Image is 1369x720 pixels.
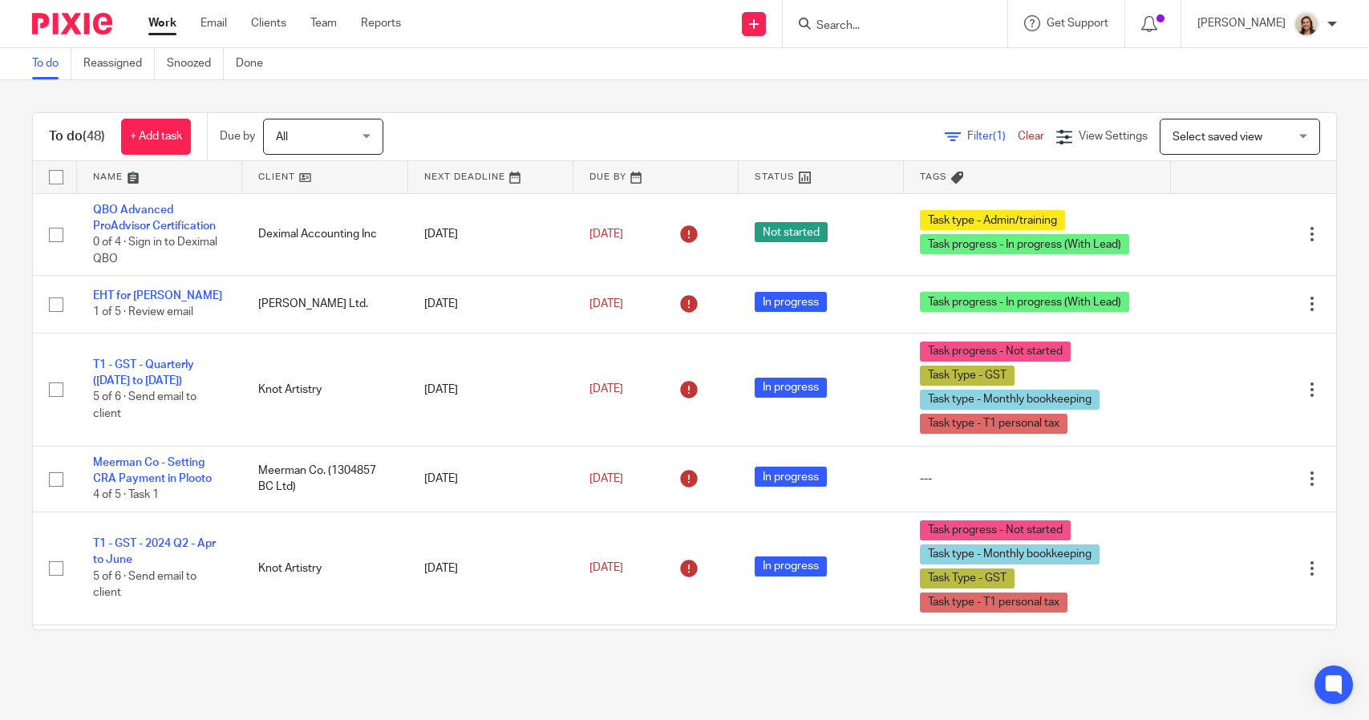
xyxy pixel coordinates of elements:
span: 1 of 5 · Review email [93,307,193,318]
img: Pixie [32,13,112,34]
span: Filter [967,131,1018,142]
span: [DATE] [589,473,623,484]
a: Email [200,15,227,31]
td: Knot Artistry [242,512,407,625]
a: T1 - GST - Quarterly ([DATE] to [DATE]) [93,359,194,386]
span: [DATE] [589,384,623,395]
span: 5 of 6 · Send email to client [93,571,196,599]
span: Task type - T1 personal tax [920,414,1067,434]
span: Task progress - Not started [920,520,1071,540]
span: 0 of 4 · Sign in to Deximal QBO [93,237,217,265]
span: Task Type - GST [920,366,1015,386]
a: Clear [1018,131,1044,142]
a: Team [310,15,337,31]
span: 4 of 5 · Task 1 [93,490,159,501]
td: [PERSON_NAME] Ltd. [242,276,407,333]
span: (48) [83,130,105,143]
span: In progress [755,292,827,312]
a: EHT for [PERSON_NAME] [93,290,222,301]
a: QBO Advanced ProAdvisor Certification [93,204,216,232]
span: Task type - Monthly bookkeeping [920,390,1100,410]
input: Search [815,19,959,34]
a: Reassigned [83,48,155,79]
span: Task type - Monthly bookkeeping [920,544,1100,564]
a: Done [236,48,275,79]
span: Task type - T1 personal tax [920,593,1067,613]
span: (1) [993,131,1006,142]
td: [DATE] [408,193,573,276]
span: [DATE] [589,229,623,240]
span: [DATE] [589,298,623,309]
p: Due by [220,128,255,144]
a: T1 - GST - 2024 Q2 - Apr to June [93,538,216,565]
a: Clients [251,15,286,31]
h1: To do [49,128,105,145]
td: Deximal Accounting Inc [242,193,407,276]
img: Morgan.JPG [1294,11,1319,37]
a: To do [32,48,71,79]
span: [DATE] [589,563,623,574]
span: Task progress - Not started [920,342,1071,362]
span: Task progress - In progress (With Lead) [920,234,1129,254]
a: + Add task [121,119,191,155]
a: Snoozed [167,48,224,79]
span: Task progress - In progress (With Lead) [920,292,1129,312]
a: Reports [361,15,401,31]
a: Meerman Co - Setting CRA Payment in Plooto [93,457,212,484]
span: In progress [755,556,827,576]
td: [DATE] [408,333,573,446]
span: Get Support [1047,18,1108,29]
span: Task type - Admin/training [920,210,1065,230]
span: 5 of 6 · Send email to client [93,392,196,420]
td: Knot Artistry [242,333,407,446]
td: [DATE] [408,446,573,512]
span: All [276,131,288,143]
td: Meerman Co. (1304857 BC Ltd) [242,446,407,512]
span: In progress [755,378,827,398]
span: Not started [755,222,828,242]
span: View Settings [1079,131,1148,142]
span: Select saved view [1173,131,1262,143]
a: Work [148,15,176,31]
span: Tags [920,172,947,181]
span: In progress [755,467,827,487]
td: [DATE] [408,276,573,333]
div: --- [920,471,1154,487]
p: [PERSON_NAME] [1197,15,1286,31]
td: [DATE] [408,512,573,625]
span: Task Type - GST [920,568,1015,589]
